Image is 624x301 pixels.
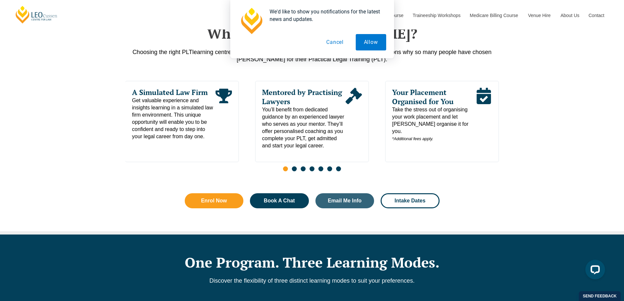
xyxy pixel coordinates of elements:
[315,193,374,208] a: Email Me Info
[392,106,476,142] span: Take the stress out of organising your work placement and let [PERSON_NAME] organise it for you.
[381,193,440,208] a: Intake Dates
[346,88,362,149] div: Read More
[392,136,433,141] em: *Additional fees apply.
[125,81,499,175] div: Slides
[292,166,297,171] span: Go to slide 2
[318,34,352,50] button: Cancel
[301,166,306,171] span: Go to slide 3
[283,166,288,171] span: Go to slide 1
[216,88,232,140] div: Read More
[125,81,239,162] div: 1 / 7
[185,193,244,208] a: Enrol Now
[336,166,341,171] span: Go to slide 7
[125,277,499,284] p: Discover the flexibility of three distinct learning modes to suit your preferences.
[264,8,386,23] div: We'd like to show you notifications for the latest news and updates.
[262,106,346,149] span: You’ll benefit from dedicated guidance by an experienced lawyer who serves as your mentor. They’l...
[250,193,309,208] a: Book A Chat
[310,166,314,171] span: Go to slide 4
[264,198,295,203] span: Book A Chat
[580,257,608,285] iframe: LiveChat chat widget
[395,198,425,203] span: Intake Dates
[125,254,499,271] h2: One Program. Three Learning Modes.
[201,198,227,203] span: Enrol Now
[475,88,492,142] div: Read More
[238,8,264,34] img: notification icon
[392,88,476,106] span: Your Placement Organised for You
[132,97,216,140] span: Get valuable experience and insights learning in a simulated law firm environment. This unique op...
[318,166,323,171] span: Go to slide 5
[356,34,386,50] button: Allow
[327,166,332,171] span: Go to slide 6
[255,81,369,162] div: 2 / 7
[262,88,346,106] span: Mentored by Practising Lawyers
[385,81,499,162] div: 3 / 7
[132,88,216,97] span: A Simulated Law Firm
[328,198,362,203] span: Email Me Info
